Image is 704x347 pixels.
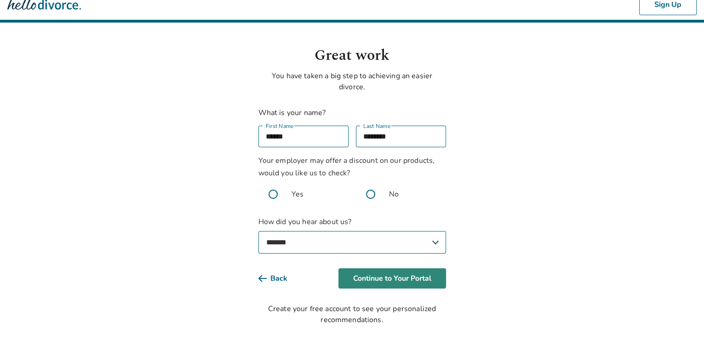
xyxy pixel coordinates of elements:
[258,156,435,178] span: Your employer may offer a discount on our products, would you like us to check?
[658,303,704,347] iframe: Chat Widget
[363,121,391,131] label: Last Name
[258,231,446,254] select: How did you hear about us?
[338,268,446,289] button: Continue to Your Portal
[258,45,446,67] h1: Great work
[258,108,326,118] label: What is your name?
[292,189,303,200] span: Yes
[389,189,399,200] span: No
[258,70,446,93] p: You have taken a big step to achieving an easier divorce.
[258,268,302,289] button: Back
[258,303,446,325] div: Create your free account to see your personalized recommendations.
[266,121,294,131] label: First Name
[258,216,446,254] label: How did you hear about us?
